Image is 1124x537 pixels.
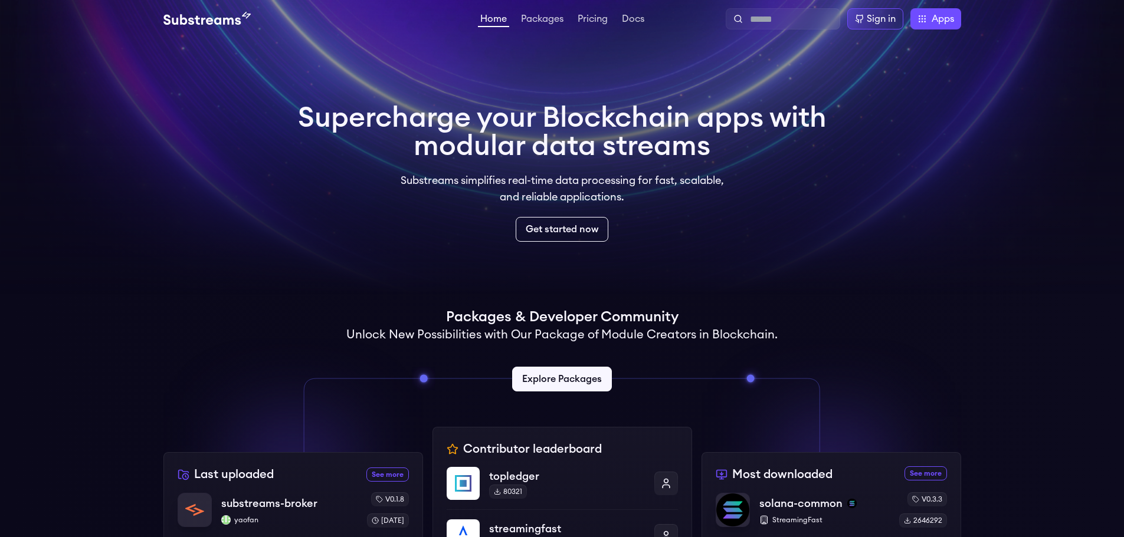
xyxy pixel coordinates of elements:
p: Substreams simplifies real-time data processing for fast, scalable, and reliable applications. [392,172,732,205]
img: topledger [447,467,480,500]
a: See more recently uploaded packages [366,467,409,482]
p: yaofan [221,515,358,525]
a: solana-commonsolana-commonsolanaStreamingFastv0.3.32646292 [716,492,947,537]
a: Get started now [516,217,608,242]
span: Apps [932,12,954,26]
div: v0.1.8 [371,492,409,506]
h1: Packages & Developer Community [446,308,679,327]
a: substreams-brokersubstreams-brokeryaofanyaofanv0.1.8[DATE] [178,492,409,537]
a: Pricing [575,14,610,26]
a: Docs [620,14,647,26]
img: solana [847,499,857,508]
a: See more most downloaded packages [905,466,947,480]
img: solana-common [716,493,749,526]
a: Sign in [847,8,903,29]
p: substreams-broker [221,495,317,512]
h1: Supercharge your Blockchain apps with modular data streams [298,104,827,160]
img: Substream's logo [163,12,251,26]
img: substreams-broker [178,493,211,526]
a: Packages [519,14,566,26]
h2: Unlock New Possibilities with Our Package of Module Creators in Blockchain. [346,327,778,343]
a: topledgertopledger80321 [447,467,678,509]
div: Sign in [867,12,896,26]
a: Home [478,14,509,27]
div: 2646292 [899,513,947,528]
div: [DATE] [367,513,409,528]
p: streamingfast [489,520,645,537]
img: yaofan [221,515,231,525]
p: solana-common [759,495,843,512]
p: StreamingFast [759,515,890,525]
a: Explore Packages [512,367,612,391]
p: topledger [489,468,645,485]
div: 80321 [489,485,527,499]
div: v0.3.3 [907,492,947,506]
